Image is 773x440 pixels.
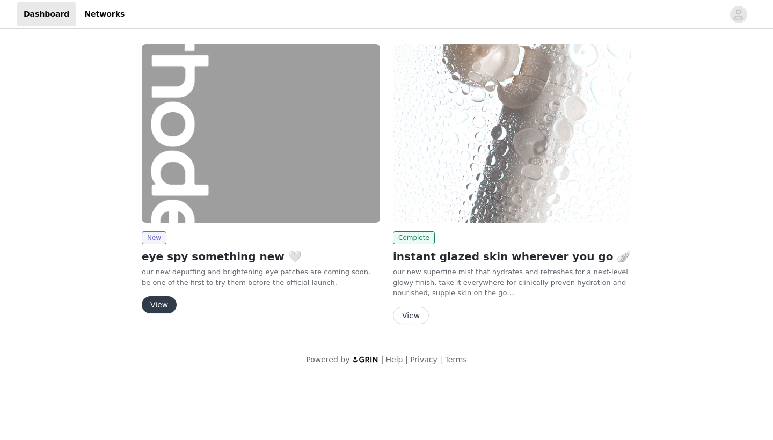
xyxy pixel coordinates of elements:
p: our new superfine mist that hydrates and refreshes for a next-level glowy finish. take it everywh... [393,267,631,298]
a: Privacy [410,355,437,364]
span: New [142,231,166,244]
a: View [393,312,429,320]
span: | [440,355,442,364]
button: View [393,307,429,324]
span: Complete [393,231,435,244]
img: rhode skin [393,44,631,223]
span: | [405,355,408,364]
button: View [142,296,177,313]
h2: instant glazed skin wherever you go 🪽 [393,248,631,265]
a: Dashboard [17,2,76,26]
h2: eye spy something new 🤍 [142,248,380,265]
a: Networks [78,2,131,26]
img: logo [352,356,379,363]
p: our new depuffing and brightening eye patches are coming soon. be one of the first to try them be... [142,267,380,288]
a: Help [386,355,403,364]
a: View [142,301,177,309]
a: Terms [444,355,466,364]
div: avatar [733,6,743,23]
img: rhode skin [142,44,380,223]
span: Powered by [306,355,349,364]
span: | [381,355,384,364]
